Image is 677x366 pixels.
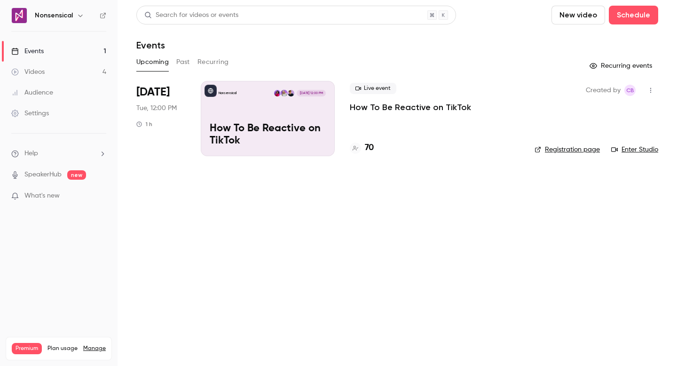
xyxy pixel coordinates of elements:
[12,343,42,354] span: Premium
[611,145,658,154] a: Enter Studio
[176,55,190,70] button: Past
[350,83,396,94] span: Live event
[144,10,238,20] div: Search for videos or events
[11,109,49,118] div: Settings
[210,123,326,147] p: How To Be Reactive on TikTok
[288,90,294,96] img: Declan Shinnick
[350,102,471,113] a: How To Be Reactive on TikTok
[585,58,658,73] button: Recurring events
[626,85,634,96] span: CB
[24,149,38,159] span: Help
[274,90,281,96] img: Melina Lee
[136,85,170,100] span: [DATE]
[624,85,636,96] span: Cristina Bertagna
[197,55,229,70] button: Recurring
[24,170,62,180] a: SpeakerHub
[12,8,27,23] img: Nonsensical
[297,90,325,96] span: [DATE] 12:00 PM
[281,90,287,96] img: Chloe Belchamber
[47,345,78,352] span: Plan usage
[350,142,374,154] a: 70
[83,345,106,352] a: Manage
[365,142,374,154] h4: 70
[219,91,236,95] p: Nonsensical
[136,81,186,156] div: Sep 16 Tue, 12:00 PM (Europe/London)
[136,120,152,128] div: 1 h
[24,191,60,201] span: What's new
[11,88,53,97] div: Audience
[11,149,106,159] li: help-dropdown-opener
[35,11,73,20] h6: Nonsensical
[11,67,45,77] div: Videos
[95,192,106,200] iframe: Noticeable Trigger
[67,170,86,180] span: new
[136,40,165,51] h1: Events
[136,103,177,113] span: Tue, 12:00 PM
[136,55,169,70] button: Upcoming
[586,85,621,96] span: Created by
[201,81,335,156] a: How To Be Reactive on TikTokNonsensicalDeclan ShinnickChloe BelchamberMelina Lee[DATE] 12:00 PMHo...
[11,47,44,56] div: Events
[609,6,658,24] button: Schedule
[551,6,605,24] button: New video
[535,145,600,154] a: Registration page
